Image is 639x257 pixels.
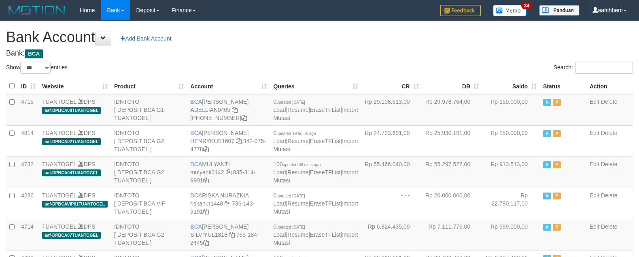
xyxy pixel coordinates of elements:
[361,188,422,219] td: - - -
[190,200,223,207] a: riskanur1448
[190,223,202,230] span: BCA
[203,146,209,152] a: Copy 3420754778 to clipboard
[361,219,422,250] td: Rp 6.824.435,00
[273,99,305,105] span: 0
[276,100,305,105] span: updated [DATE]
[190,130,202,136] span: BCA
[361,94,422,126] td: Rp 29.108.613,00
[553,130,561,137] span: Paused
[42,223,76,230] a: TUANTOGEL
[115,32,176,45] a: Add Bank Account
[18,219,39,250] td: 4714
[553,193,561,199] span: Paused
[482,94,540,126] td: Rp 150.000,00
[6,49,633,58] h4: Bank:
[287,138,308,144] a: Resume
[39,156,111,188] td: DPS
[111,156,187,188] td: IDNTOTO [ DEPOSIT BCA G2 TUANTOGEL ]
[187,219,270,250] td: [PERSON_NAME] 765-184-2445
[18,78,39,94] th: ID: activate to sort column ascending
[521,2,532,9] span: 34
[590,130,599,136] a: Edit
[18,156,39,188] td: 4732
[276,131,316,136] span: updated 19 hours ago
[42,130,76,136] a: TUANTOGEL
[42,107,101,114] span: aaf-DPBCA08TUANTOGEL
[287,231,308,238] a: Resume
[539,5,580,16] img: panduan.png
[273,223,305,230] span: 0
[422,78,483,94] th: DB: activate to sort column ascending
[18,125,39,156] td: 4814
[590,99,599,105] a: Edit
[39,219,111,250] td: DPS
[601,223,617,230] a: Delete
[42,201,108,208] span: aaf-DPBCAVIP01TUANTOGEL
[590,192,599,199] a: Edit
[232,107,238,113] a: Copy ADELLIAN0405 to clipboard
[361,125,422,156] td: Rp 24.723.691,00
[440,5,481,16] img: Feedback.jpg
[111,94,187,126] td: IDNTOTO [ DEPOSIT BCA G1 TUANTOGEL ]
[276,225,305,229] span: updated [DATE]
[273,192,358,215] span: | | |
[276,194,305,198] span: updated [DATE]
[190,99,202,105] span: BCA
[273,161,358,184] span: | | |
[422,125,483,156] td: Rp 25.930.191,00
[6,62,68,74] label: Show entries
[42,138,101,145] span: aaf-DPBCA02TUANTOGEL
[270,78,361,94] th: Queries: activate to sort column ascending
[543,224,551,231] span: Active
[482,125,540,156] td: Rp 150.000,00
[111,188,187,219] td: IDNTOTO [ DEPOSIT BCA VIP TUANTOGEL ]
[111,78,187,94] th: Product: activate to sort column ascending
[601,130,617,136] a: Delete
[39,94,111,126] td: DPS
[187,125,270,156] td: [PERSON_NAME] 342-075-4778
[273,200,358,215] a: Import Mutasi
[42,99,76,105] a: TUANTOGEL
[273,130,316,136] span: 0
[190,107,230,113] a: ADELLIAN0405
[493,5,527,16] img: Button%20Memo.svg
[283,163,321,167] span: updated 38 mins ago
[540,78,586,94] th: Status
[553,99,561,106] span: Paused
[190,231,227,238] a: SILVIYUL1818
[482,219,540,250] td: Rp 599.000,00
[190,169,224,176] a: mulyanti0142
[482,156,540,188] td: Rp 913.513,00
[273,192,305,199] span: 0
[287,169,308,176] a: Resume
[287,107,308,113] a: Resume
[20,62,51,74] select: Showentries
[601,192,617,199] a: Delete
[273,223,358,246] span: | | |
[187,78,270,94] th: Account: activate to sort column ascending
[236,138,242,144] a: Copy HENRYKUS1607 to clipboard
[187,94,270,126] td: [PERSON_NAME] [PHONE_NUMBER]
[553,161,561,168] span: Paused
[39,188,111,219] td: DPS
[25,49,43,58] span: BCA
[203,177,209,184] a: Copy 0353149901 to clipboard
[310,107,340,113] a: EraseTFList
[482,78,540,94] th: Saldo: activate to sort column ascending
[273,169,358,184] a: Import Mutasi
[187,156,270,188] td: MULYANTI 035-314-9901
[190,192,202,199] span: BCA
[187,188,270,219] td: RISKA NURAZKIA 736-143-9191
[575,62,633,74] input: Search:
[543,130,551,137] span: Active
[586,78,633,94] th: Action
[203,240,209,246] a: Copy 7651842445 to clipboard
[310,231,340,238] a: EraseTFList
[601,161,617,167] a: Delete
[273,138,358,152] a: Import Mutasi
[543,161,551,168] span: Active
[273,231,358,246] a: Import Mutasi
[241,115,247,121] a: Copy 5655032115 to clipboard
[590,161,599,167] a: Edit
[310,138,340,144] a: EraseTFList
